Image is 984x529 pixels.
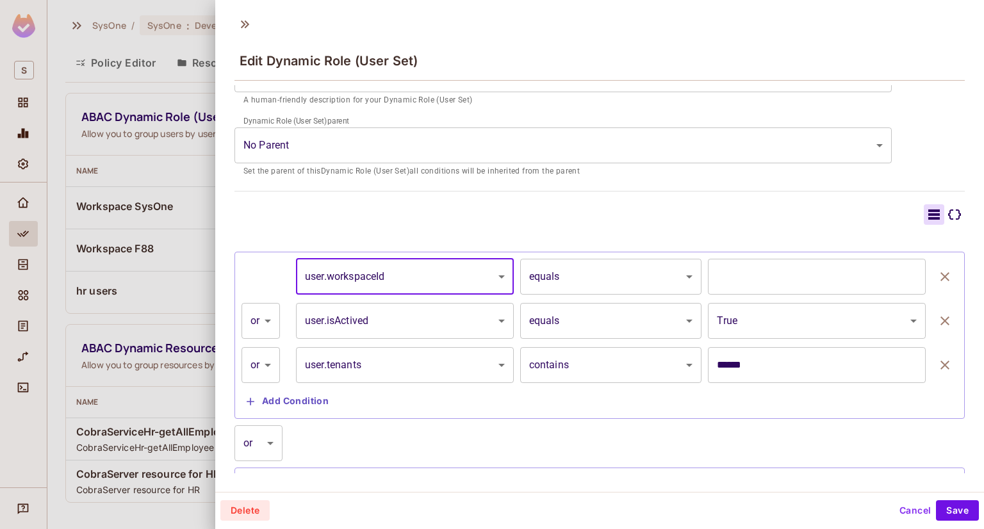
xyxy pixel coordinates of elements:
[894,500,936,521] button: Cancel
[234,127,892,163] div: Without label
[520,259,702,295] div: equals
[240,53,418,69] span: Edit Dynamic Role (User Set)
[242,303,280,339] div: or
[296,303,514,339] div: user.isActived
[296,259,514,295] div: user.workspaceId
[243,94,883,107] p: A human-friendly description for your Dynamic Role (User Set)
[296,347,514,383] div: user.tenants
[243,165,883,178] p: Set the parent of this Dynamic Role (User Set) all conditions will be inherited from the parent
[243,115,349,126] label: Dynamic Role (User Set) parent
[520,347,702,383] div: contains
[708,303,926,339] div: True
[242,391,334,412] button: Add Condition
[936,500,979,521] button: Save
[242,347,280,383] div: or
[520,303,702,339] div: equals
[234,425,283,461] div: or
[220,500,270,521] button: Delete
